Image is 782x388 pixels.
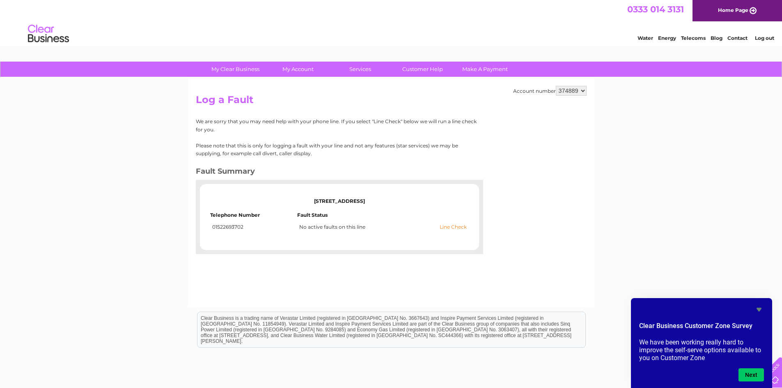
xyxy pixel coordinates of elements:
[711,35,722,41] a: Blog
[326,62,394,77] a: Services
[210,222,298,232] td: 01522693702
[755,35,774,41] a: Log out
[297,212,468,222] td: Fault Status
[639,338,764,362] p: We have been working really hard to improve the self-serve options available to you on Customer Zone
[197,5,585,40] div: Clear Business is a trading name of Verastar Limited (registered in [GEOGRAPHIC_DATA] No. 3667643...
[210,190,469,212] td: [STREET_ADDRESS]
[513,86,587,96] div: Account number
[639,305,764,381] div: Clear Business Customer Zone Survey
[264,62,332,77] a: My Account
[440,224,467,230] a: Line Check
[210,212,298,222] td: Telephone Number
[196,165,477,180] h3: Fault Summary
[389,62,456,77] a: Customer Help
[738,368,764,381] button: Next question
[196,117,477,133] p: We are sorry that you may need help with your phone line. If you select "Line Check" below we wil...
[202,62,269,77] a: My Clear Business
[28,21,69,46] img: logo.png
[754,305,764,315] button: Hide survey
[639,321,764,335] h2: Clear Business Customer Zone Survey
[658,35,676,41] a: Energy
[727,35,748,41] a: Contact
[681,35,706,41] a: Telecoms
[297,222,468,232] td: No active faults on this line
[638,35,653,41] a: Water
[451,62,519,77] a: Make A Payment
[627,4,684,14] a: 0333 014 3131
[196,142,477,157] p: Please note that this is only for logging a fault with your line and not any features (star servi...
[196,94,587,110] h2: Log a Fault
